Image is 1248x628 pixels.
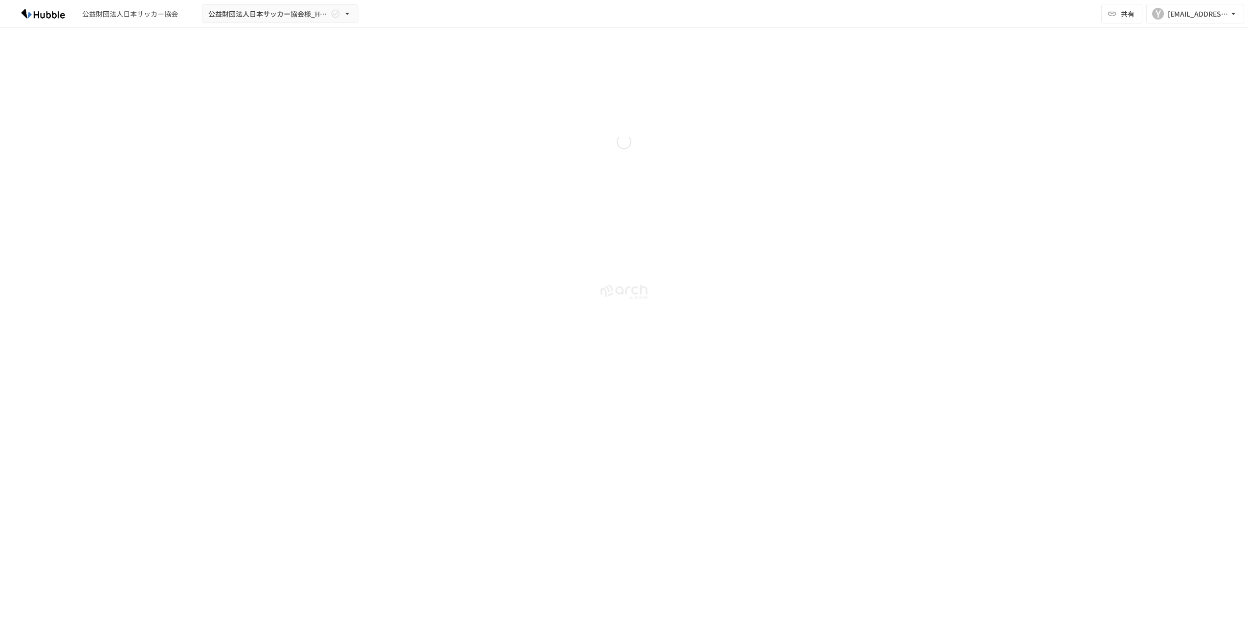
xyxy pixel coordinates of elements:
div: Y [1152,8,1164,20]
button: 公益財団法人日本サッカー協会様_Hubbleトライアル導入資料 [202,4,358,23]
span: 共有 [1121,8,1135,19]
div: 公益財団法人日本サッカー協会 [82,9,178,19]
button: 共有 [1101,4,1142,23]
img: HzDRNkGCf7KYO4GfwKnzITak6oVsp5RHeZBEM1dQFiQ [12,6,74,22]
span: 公益財団法人日本サッカー協会様_Hubbleトライアル導入資料 [208,8,329,20]
button: Y[EMAIL_ADDRESS][DOMAIN_NAME] [1146,4,1244,23]
div: [EMAIL_ADDRESS][DOMAIN_NAME] [1168,8,1228,20]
